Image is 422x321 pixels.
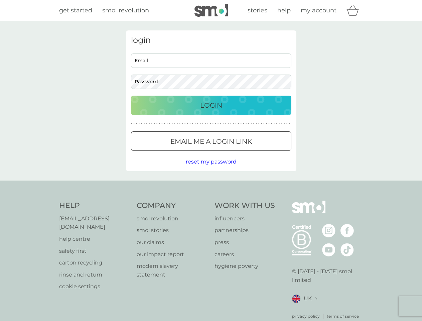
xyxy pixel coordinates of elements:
[240,122,242,125] p: ●
[184,122,186,125] p: ●
[235,122,237,125] p: ●
[137,238,208,247] a: our claims
[137,250,208,259] a: our impact report
[292,313,320,319] a: privacy policy
[59,235,130,243] p: help centre
[192,122,193,125] p: ●
[266,122,267,125] p: ●
[301,6,336,15] a: my account
[186,158,237,165] span: reset my password
[261,122,262,125] p: ●
[170,136,252,147] p: Email me a login link
[215,214,275,223] a: influencers
[141,122,142,125] p: ●
[340,243,354,256] img: visit the smol Tiktok page
[59,247,130,255] p: safety first
[102,6,149,15] a: smol revolution
[59,271,130,279] a: rinse and return
[138,122,140,125] p: ●
[133,122,135,125] p: ●
[174,122,175,125] p: ●
[251,122,252,125] p: ●
[131,35,291,45] h3: login
[59,201,130,211] h4: Help
[187,122,188,125] p: ●
[137,214,208,223] a: smol revolution
[263,122,265,125] p: ●
[340,224,354,237] img: visit the smol Facebook page
[248,6,267,15] a: stories
[59,282,130,291] a: cookie settings
[131,131,291,151] button: Email me a login link
[161,122,163,125] p: ●
[225,122,227,125] p: ●
[292,295,300,303] img: UK flag
[179,122,180,125] p: ●
[215,250,275,259] a: careers
[230,122,232,125] p: ●
[137,262,208,279] a: modern slavery statement
[233,122,234,125] p: ●
[256,122,257,125] p: ●
[215,122,216,125] p: ●
[274,122,275,125] p: ●
[276,122,277,125] p: ●
[215,226,275,235] a: partnerships
[322,224,335,237] img: visit the smol Instagram page
[346,4,363,17] div: basket
[315,297,317,301] img: select a new location
[197,122,198,125] p: ●
[304,294,312,303] span: UK
[292,267,363,284] p: © [DATE] - [DATE] smol limited
[215,262,275,271] a: hygiene poverty
[189,122,191,125] p: ●
[131,122,132,125] p: ●
[207,122,208,125] p: ●
[220,122,221,125] p: ●
[186,157,237,166] button: reset my password
[177,122,178,125] p: ●
[246,122,247,125] p: ●
[137,226,208,235] a: smol stories
[194,4,228,17] img: smol
[243,122,244,125] p: ●
[286,122,288,125] p: ●
[102,7,149,14] span: smol revolution
[284,122,285,125] p: ●
[281,122,282,125] p: ●
[277,6,291,15] a: help
[327,313,359,319] a: terms of service
[59,258,130,267] a: carton recycling
[131,96,291,115] button: Login
[59,6,92,15] a: get started
[271,122,272,125] p: ●
[322,243,335,256] img: visit the smol Youtube page
[213,122,214,125] p: ●
[215,201,275,211] h4: Work With Us
[238,122,239,125] p: ●
[194,122,196,125] p: ●
[182,122,183,125] p: ●
[258,122,260,125] p: ●
[292,201,325,223] img: smol
[156,122,158,125] p: ●
[218,122,219,125] p: ●
[228,122,229,125] p: ●
[59,214,130,231] a: [EMAIL_ADDRESS][DOMAIN_NAME]
[253,122,255,125] p: ●
[215,238,275,247] a: press
[149,122,150,125] p: ●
